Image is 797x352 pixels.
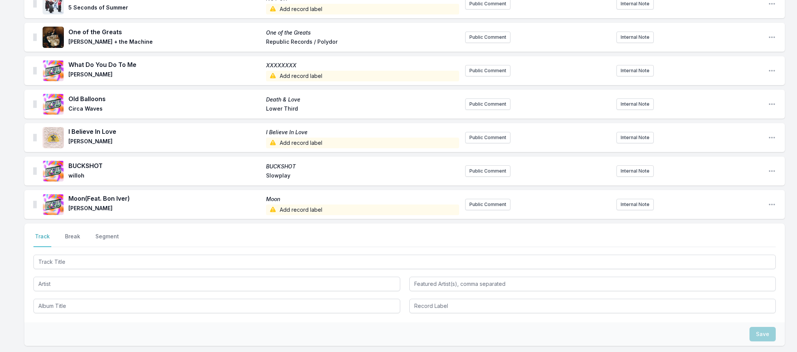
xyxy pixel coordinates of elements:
button: Public Comment [465,98,510,110]
span: Slowplay [266,172,459,181]
button: Public Comment [465,132,510,143]
img: Drag Handle [33,201,36,208]
img: Moon [43,194,64,215]
span: I Believe In Love [266,128,459,136]
span: Add record label [266,71,459,81]
span: [PERSON_NAME] + the Machine [68,38,261,47]
span: BUCKSHOT [266,163,459,170]
button: Public Comment [465,32,510,43]
span: Add record label [266,205,459,215]
button: Internal Note [616,199,654,210]
span: One of the Greats [68,27,261,36]
span: Lower Third [266,105,459,114]
img: BUCKSHOT [43,160,64,182]
span: Moon (Feat. Bon Iver) [68,194,261,203]
span: Death & Love [266,96,459,103]
button: Internal Note [616,98,654,110]
button: Open playlist item options [768,67,776,75]
span: willoh [68,172,261,181]
button: Public Comment [465,199,510,210]
span: [PERSON_NAME] [68,205,261,215]
img: One of the Greats [43,27,64,48]
span: Add record label [266,138,459,148]
input: Track Title [33,255,776,269]
span: Republic Records / Polydor [266,38,459,47]
img: XXXXXXXX [43,60,64,81]
button: Open playlist item options [768,100,776,108]
button: Break [63,233,82,247]
span: [PERSON_NAME] [68,71,261,81]
input: Artist [33,277,400,291]
img: Drag Handle [33,167,36,175]
button: Internal Note [616,65,654,76]
button: Internal Note [616,32,654,43]
img: Drag Handle [33,33,36,41]
img: Drag Handle [33,134,36,141]
span: Circa Waves [68,105,261,114]
button: Open playlist item options [768,201,776,208]
img: Death & Love [43,94,64,115]
input: Record Label [409,299,776,313]
span: XXXXXXXX [266,62,459,69]
button: Track [33,233,51,247]
input: Featured Artist(s), comma separated [409,277,776,291]
button: Public Comment [465,65,510,76]
span: I Believe In Love [68,127,261,136]
button: Open playlist item options [768,134,776,141]
span: Moon [266,195,459,203]
span: [PERSON_NAME] [68,138,261,148]
button: Internal Note [616,132,654,143]
span: One of the Greats [266,29,459,36]
button: Public Comment [465,165,510,177]
button: Save [749,327,776,341]
img: Drag Handle [33,100,36,108]
input: Album Title [33,299,400,313]
span: 5 Seconds of Summer [68,4,261,14]
img: Drag Handle [33,67,36,75]
button: Segment [94,233,120,247]
span: Add record label [266,4,459,14]
span: BUCKSHOT [68,161,261,170]
span: What Do You Do To Me [68,60,261,69]
img: I Believe In Love [43,127,64,148]
span: Old Balloons [68,94,261,103]
button: Open playlist item options [768,33,776,41]
button: Internal Note [616,165,654,177]
button: Open playlist item options [768,167,776,175]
